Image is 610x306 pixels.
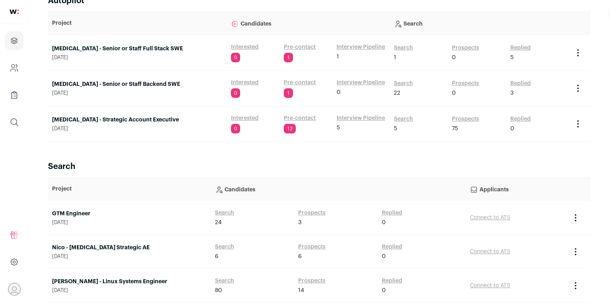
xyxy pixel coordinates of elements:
[284,114,316,122] a: Pre-contact
[284,53,293,62] span: 1
[382,219,386,227] span: 0
[52,278,207,286] a: [PERSON_NAME] - Linux Systems Engineer
[571,281,580,290] button: Project Actions
[215,209,234,217] a: Search
[8,283,21,296] button: Open dropdown
[48,161,591,172] h2: Search
[52,45,223,53] a: [MEDICAL_DATA] - Senior or Staff Full Stack SWE
[573,48,583,58] button: Project Actions
[470,181,563,197] p: Applicants
[452,125,458,133] span: 75
[510,115,531,123] a: Replied
[215,252,219,260] span: 6
[394,79,413,87] a: Search
[215,243,234,251] a: Search
[298,209,325,217] a: Prospects
[394,15,565,31] p: Search
[52,116,223,124] a: [MEDICAL_DATA] - Strategic Account Executive
[452,79,479,87] a: Prospects
[298,219,301,227] span: 3
[382,209,402,217] a: Replied
[284,88,293,98] span: 1
[231,114,259,122] a: Interested
[52,125,223,132] span: [DATE]
[10,10,19,14] img: wellfound-shorthand-0d5821cbd27db2630d0214b213865d53afaa358527fdda9d0ea32b1df1b89c2c.svg
[52,90,223,96] span: [DATE]
[382,252,386,260] span: 0
[52,19,223,27] p: Project
[5,31,24,50] a: Projects
[337,88,341,96] span: 0
[337,124,340,132] span: 5
[571,247,580,256] button: Project Actions
[510,89,514,97] span: 3
[52,80,223,88] a: [MEDICAL_DATA] - Senior or Staff Backend SWE
[452,54,456,62] span: 0
[52,287,207,294] span: [DATE]
[298,277,325,285] a: Prospects
[298,286,304,294] span: 14
[52,253,207,260] span: [DATE]
[231,88,240,98] span: 0
[452,89,456,97] span: 0
[231,53,240,62] span: 0
[231,43,259,51] a: Interested
[470,283,510,288] a: Connect to ATS
[337,53,339,61] span: 1
[573,83,583,93] button: Project Actions
[510,125,514,133] span: 0
[215,219,222,227] span: 24
[215,277,234,285] a: Search
[337,114,385,122] a: Interview Pipeline
[470,215,510,221] a: Connect to ATS
[382,243,402,251] a: Replied
[5,58,24,77] a: Company and ATS Settings
[52,219,207,226] span: [DATE]
[231,15,386,31] p: Candidates
[510,54,514,62] span: 5
[510,79,531,87] a: Replied
[284,124,296,133] span: 12
[337,43,385,51] a: Interview Pipeline
[52,210,207,218] a: GTM Engineer
[394,115,413,123] a: Search
[452,44,479,52] a: Prospects
[452,115,479,123] a: Prospects
[52,244,207,252] a: Nico - [MEDICAL_DATA] Strategic AE
[215,181,462,197] p: Candidates
[284,43,316,51] a: Pre-contact
[571,213,580,223] button: Project Actions
[231,124,240,133] span: 0
[470,249,510,254] a: Connect to ATS
[231,79,259,87] a: Interested
[394,89,400,97] span: 22
[215,286,222,294] span: 80
[382,286,386,294] span: 0
[394,54,396,62] span: 1
[52,54,223,61] span: [DATE]
[573,119,583,129] button: Project Actions
[52,185,207,193] p: Project
[337,79,385,87] a: Interview Pipeline
[284,79,316,87] a: Pre-contact
[298,243,325,251] a: Prospects
[394,44,413,52] a: Search
[394,125,397,133] span: 5
[298,252,302,260] span: 6
[382,277,402,285] a: Replied
[510,44,531,52] a: Replied
[5,85,24,105] a: Company Lists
